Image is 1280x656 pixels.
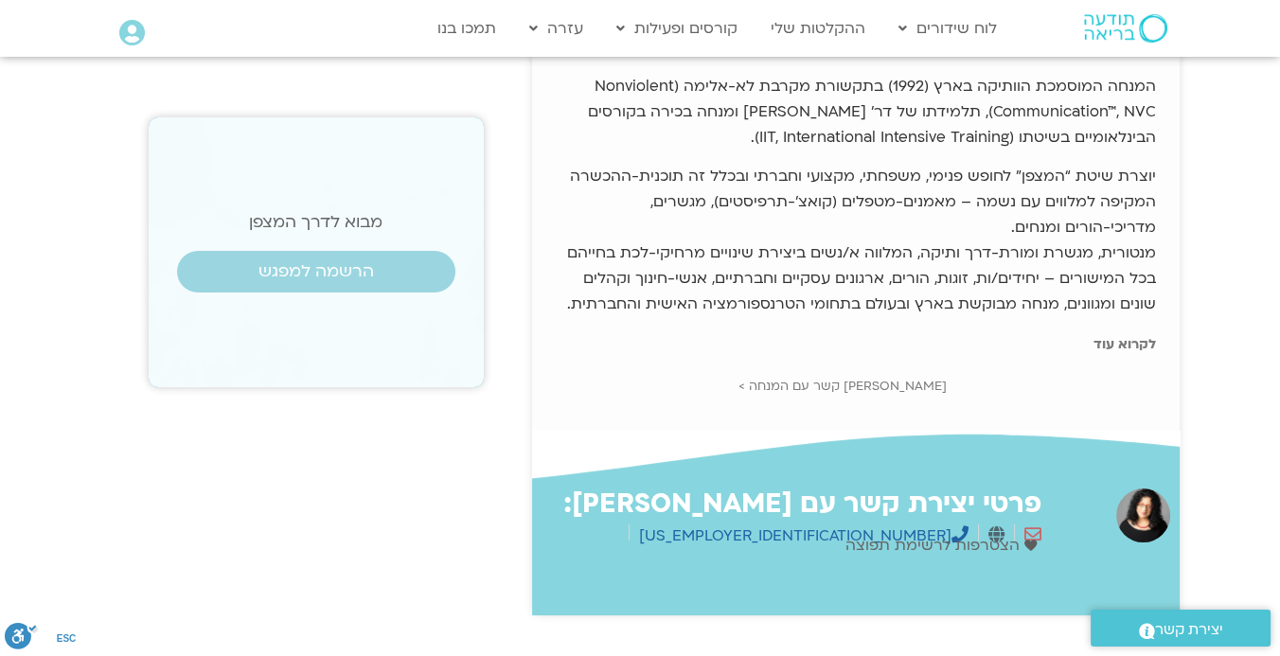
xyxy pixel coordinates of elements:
a: [PERSON_NAME] קשר עם המנחה > [738,378,947,395]
p: יוצרת שיטת “המצפן” לחופש פנימי, משפחתי, מקצועי וחברתי ובכלל זה תוכנית-ההכשרה המקיפה למלווים עם נש... [556,164,1156,317]
a: עזרה [520,10,593,46]
a: [US_EMPLOYER_IDENTIFICATION_NUMBER] [639,525,969,546]
h2: מבוא לדרך המצפן [177,213,455,232]
a: הצטרפות לרשימת תפוצה [845,533,1041,558]
a: יצירת קשר [1091,610,1271,647]
a: לוח שידורים [889,10,1006,46]
img: arnina_kishtan.jpg [1116,488,1170,542]
a: תמכו בנו [428,10,506,46]
a: קורסים ופעילות [607,10,747,46]
a: ההקלטות שלי [761,10,875,46]
h2: פרטי יצירת קשר עם [PERSON_NAME]: [542,488,1041,519]
span: הצטרפות לרשימת תפוצה [845,533,1024,558]
a: לקרוא עוד [1093,335,1156,353]
span: הרשמה למפגש [258,262,374,281]
span: יצירת קשר [1155,617,1223,643]
p: המנחה המוסמכת הוותיקה בארץ (1992) בתקשורת מקרבת לא-אלימה (Nonviolent Communication™, NVC), תלמידת... [556,74,1156,151]
a: הרשמה למפגש [177,251,455,293]
img: תודעה בריאה [1084,14,1167,43]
